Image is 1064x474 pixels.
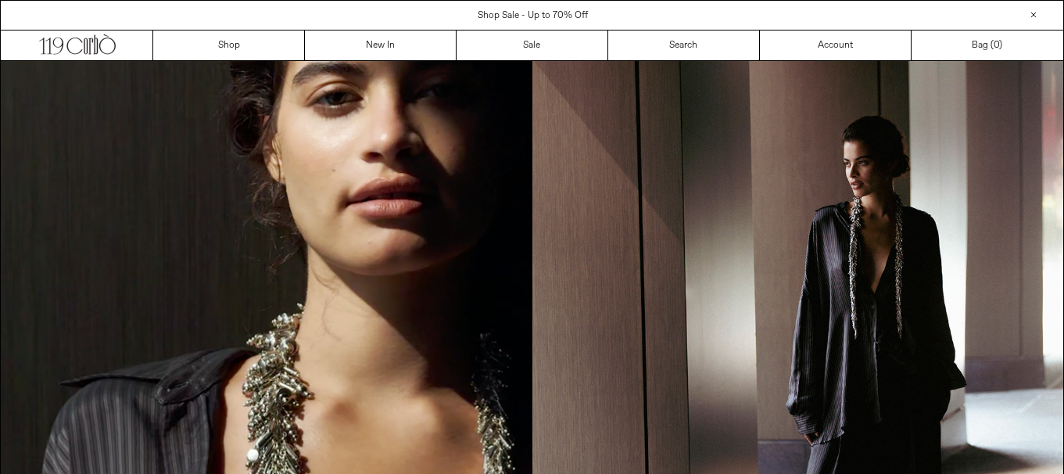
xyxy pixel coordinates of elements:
a: Search [608,31,760,60]
span: ) [994,38,1002,52]
a: Account [760,31,912,60]
a: Shop Sale - Up to 70% Off [478,9,588,22]
a: Sale [457,31,608,60]
span: 0 [994,39,999,52]
a: Bag () [912,31,1063,60]
a: Shop [153,31,305,60]
a: New In [305,31,457,60]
